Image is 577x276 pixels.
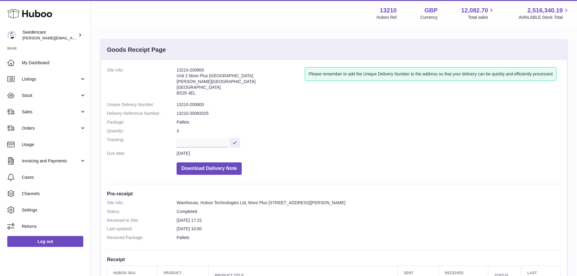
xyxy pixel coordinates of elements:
[22,93,80,98] span: Stock
[177,226,561,232] dd: [DATE] 10:00
[22,109,80,115] span: Sales
[177,209,561,214] dd: Completed
[22,207,86,213] span: Settings
[107,111,177,116] dt: Delivery Reference Number:
[22,125,80,131] span: Orders
[177,200,561,206] dd: Warehouse, Huboo Technologies Ltd, More Plus [STREET_ADDRESS][PERSON_NAME]
[107,119,177,125] dt: Package:
[22,29,77,41] div: Swedencare
[424,6,437,15] strong: GBP
[177,111,561,116] dd: 13210-30092025
[22,76,80,82] span: Listings
[7,31,16,40] img: rebecca.fall@swedencare.co.uk
[107,209,177,214] dt: Status:
[22,60,86,66] span: My Dashboard
[22,35,121,40] span: [PERSON_NAME][EMAIL_ADDRESS][DOMAIN_NAME]
[107,46,166,54] h3: Goods Receipt Page
[107,151,177,156] dt: Due date:
[461,6,495,20] a: 12,082.70 Total sales
[305,67,556,81] div: Please remember to add the Unique Delivery Number to the address so that your delivery can be qui...
[177,119,561,125] dd: Pallets
[107,218,177,223] dt: Received to Site:
[177,102,561,108] dd: 13210-200800
[22,175,86,180] span: Cases
[519,6,570,20] a: 2,516,340.19 AVAILABLE Stock Total
[177,67,305,99] address: 13210-200800 Unit 2 More Plus [GEOGRAPHIC_DATA] [PERSON_NAME][GEOGRAPHIC_DATA] [GEOGRAPHIC_DATA] ...
[177,128,561,134] dd: 3
[420,15,438,20] div: Currency
[527,6,563,15] span: 2,516,340.19
[7,236,83,247] a: Log out
[461,6,488,15] span: 12,082.70
[107,235,177,241] dt: Received Package:
[107,256,561,263] h3: Receipt
[107,200,177,206] dt: Site Info:
[107,137,177,148] dt: Tracking:
[107,226,177,232] dt: Last updated:
[376,15,397,20] div: Huboo Ref
[177,162,242,175] button: Download Delivery Note
[107,102,177,108] dt: Unique Delivery Number:
[380,6,397,15] strong: 13210
[468,15,495,20] span: Total sales
[22,224,86,229] span: Returns
[107,128,177,134] dt: Quantity:
[107,67,177,99] dt: Site Info:
[107,190,561,197] h3: Pre-receipt
[177,235,561,241] dd: Pallets
[22,191,86,197] span: Channels
[177,151,561,156] dd: [DATE]
[22,142,86,148] span: Usage
[519,15,570,20] span: AVAILABLE Stock Total
[22,158,80,164] span: Invoicing and Payments
[177,218,561,223] dd: [DATE] 17:22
